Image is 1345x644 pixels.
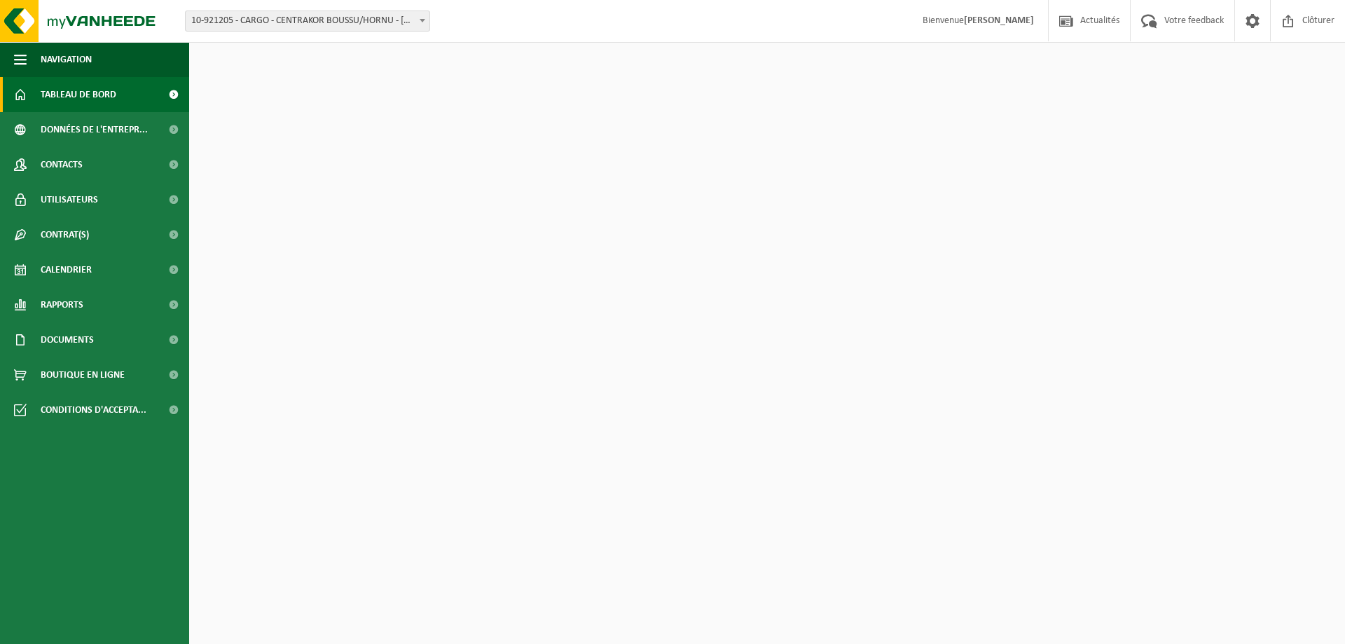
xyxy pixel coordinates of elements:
span: Boutique en ligne [41,357,125,392]
span: Contrat(s) [41,217,89,252]
span: Rapports [41,287,83,322]
span: Documents [41,322,94,357]
span: Navigation [41,42,92,77]
span: 10-921205 - CARGO - CENTRAKOR BOUSSU/HORNU - HORNU [185,11,430,32]
span: 10-921205 - CARGO - CENTRAKOR BOUSSU/HORNU - HORNU [186,11,429,31]
span: Tableau de bord [41,77,116,112]
span: Conditions d'accepta... [41,392,146,427]
span: Données de l'entrepr... [41,112,148,147]
span: Calendrier [41,252,92,287]
span: Utilisateurs [41,182,98,217]
strong: [PERSON_NAME] [964,15,1034,26]
span: Contacts [41,147,83,182]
